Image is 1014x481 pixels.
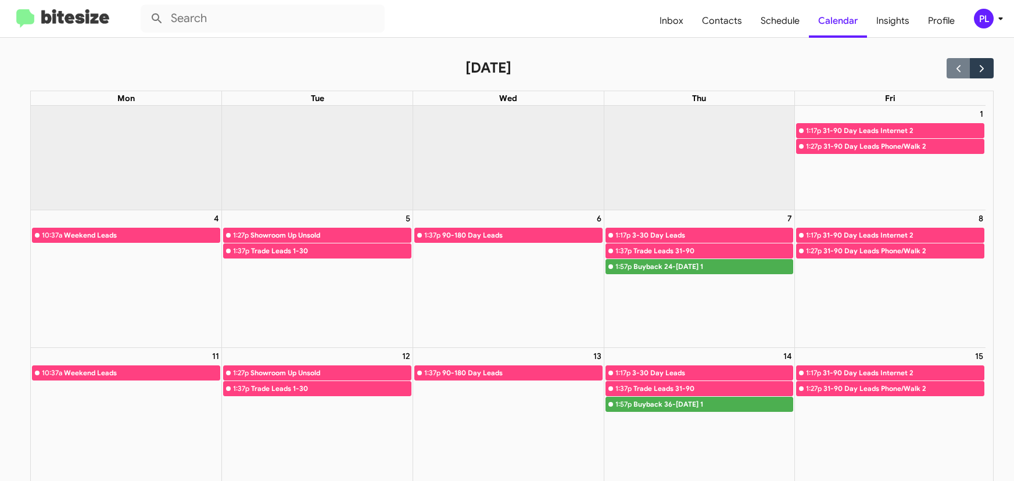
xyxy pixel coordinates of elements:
[233,229,249,241] div: 1:27p
[442,229,602,241] div: 90-180 Day Leads
[141,5,385,33] input: Search
[233,383,249,394] div: 1:37p
[309,91,327,105] a: Tuesday
[947,58,970,78] button: Previous month
[806,367,821,379] div: 1:17p
[615,245,632,257] div: 1:37p
[251,245,411,257] div: Trade Leads 1-30
[974,9,994,28] div: PL
[632,229,793,241] div: 3-30 Day Leads
[424,229,440,241] div: 1:37p
[31,210,222,348] td: August 4, 2025
[823,367,984,379] div: 31-90 Day Leads Internet 2
[497,91,519,105] a: Wednesday
[400,348,413,364] a: August 12, 2025
[615,261,632,272] div: 1:57p
[615,367,630,379] div: 1:17p
[465,59,511,77] h2: [DATE]
[650,4,693,38] a: Inbox
[806,229,821,241] div: 1:17p
[591,348,604,364] a: August 13, 2025
[42,367,62,379] div: 10:37a
[976,210,986,227] a: August 8, 2025
[973,348,986,364] a: August 15, 2025
[633,383,793,394] div: Trade Leads 31-90
[806,245,822,257] div: 1:27p
[795,210,986,348] td: August 8, 2025
[615,383,632,394] div: 1:37p
[751,4,809,38] a: Schedule
[42,229,62,241] div: 10:37a
[251,383,411,394] div: Trade Leads 1-30
[690,91,708,105] a: Thursday
[604,210,795,348] td: August 7, 2025
[403,210,413,227] a: August 5, 2025
[594,210,604,227] a: August 6, 2025
[233,245,249,257] div: 1:37p
[250,367,411,379] div: Showroom Up Unsold
[210,348,221,364] a: August 11, 2025
[615,229,630,241] div: 1:17p
[633,399,793,410] div: Buyback 36-[DATE] 1
[212,210,221,227] a: August 4, 2025
[442,367,602,379] div: 90-180 Day Leads
[823,229,984,241] div: 31-90 Day Leads Internet 2
[809,4,867,38] a: Calendar
[233,367,249,379] div: 1:27p
[883,91,898,105] a: Friday
[806,141,822,152] div: 1:27p
[806,383,822,394] div: 1:27p
[64,229,220,241] div: Weekend Leads
[424,367,440,379] div: 1:37p
[633,245,793,257] div: Trade Leads 31-90
[693,4,751,38] a: Contacts
[806,125,821,137] div: 1:17p
[115,91,137,105] a: Monday
[964,9,1001,28] button: PL
[633,261,793,272] div: Buyback 24-[DATE] 1
[977,106,986,122] a: August 1, 2025
[823,383,984,394] div: 31-90 Day Leads Phone/Walk 2
[615,399,632,410] div: 1:57p
[867,4,919,38] a: Insights
[785,210,794,227] a: August 7, 2025
[970,58,994,78] button: Next month
[250,229,411,241] div: Showroom Up Unsold
[632,367,793,379] div: 3-30 Day Leads
[781,348,794,364] a: August 14, 2025
[823,245,984,257] div: 31-90 Day Leads Phone/Walk 2
[413,210,604,348] td: August 6, 2025
[919,4,964,38] a: Profile
[795,106,986,210] td: August 1, 2025
[823,125,984,137] div: 31-90 Day Leads Internet 2
[222,210,413,348] td: August 5, 2025
[823,141,984,152] div: 31-90 Day Leads Phone/Walk 2
[64,367,220,379] div: Weekend Leads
